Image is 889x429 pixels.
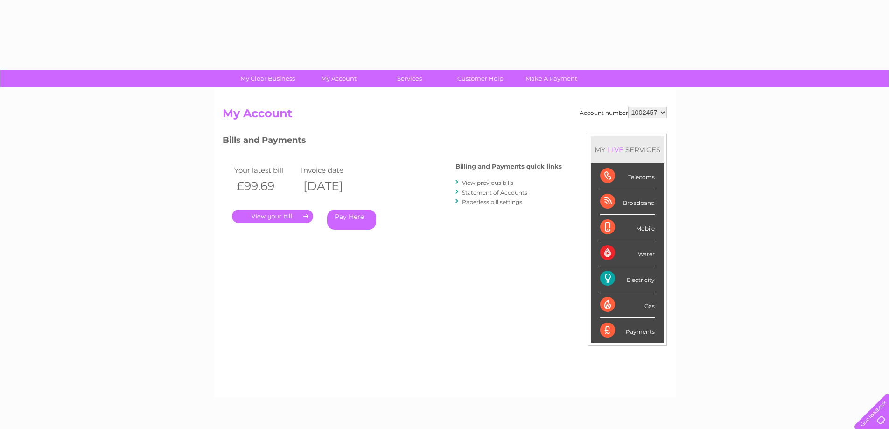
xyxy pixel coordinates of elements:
a: . [232,210,313,223]
th: [DATE] [299,176,366,196]
h3: Bills and Payments [223,134,562,150]
div: Broadband [600,189,655,215]
div: Electricity [600,266,655,292]
a: Services [371,70,448,87]
a: My Account [300,70,377,87]
div: MY SERVICES [591,136,664,163]
h4: Billing and Payments quick links [455,163,562,170]
a: Paperless bill settings [462,198,522,205]
a: My Clear Business [229,70,306,87]
div: Telecoms [600,163,655,189]
div: Gas [600,292,655,318]
a: View previous bills [462,179,513,186]
div: Payments [600,318,655,343]
a: Customer Help [442,70,519,87]
div: LIVE [606,145,625,154]
th: £99.69 [232,176,299,196]
td: Invoice date [299,164,366,176]
a: Make A Payment [513,70,590,87]
div: Mobile [600,215,655,240]
a: Pay Here [327,210,376,230]
div: Account number [580,107,667,118]
td: Your latest bill [232,164,299,176]
div: Water [600,240,655,266]
h2: My Account [223,107,667,125]
a: Statement of Accounts [462,189,527,196]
